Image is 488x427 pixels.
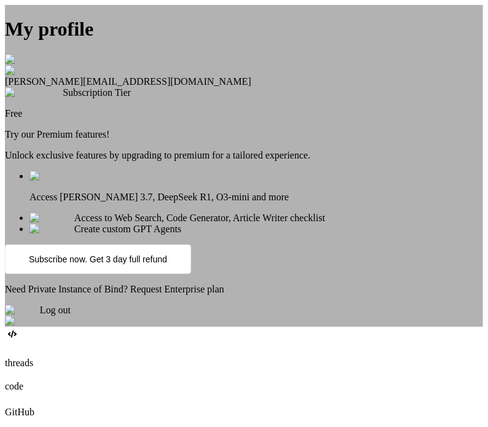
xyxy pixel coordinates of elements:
p: Unlock exclusive features by upgrading to premium for a tailored experience. [5,150,483,161]
img: close [5,316,35,327]
span: Log out [40,305,71,315]
p: Need Private Instance of Bind? Request Enterprise plan [5,284,483,295]
span: [PERSON_NAME] [5,76,83,87]
img: checklist [30,171,74,182]
img: subscription [5,87,63,98]
img: profile [5,65,41,76]
h1: My profile [5,18,483,41]
img: checklist [30,213,74,224]
span: Free [5,108,22,119]
img: logout [5,305,40,316]
span: Access to Web Search, Code Generator, Article Writer checklist [74,213,325,223]
span: [PERSON_NAME] 3.7, DeepSeek R1, O3-mini and more [60,192,289,202]
p: Access [30,192,483,203]
label: code [5,381,23,391]
p: Try our Premium features! [5,129,483,140]
span: Create custom GPT Agents [74,224,181,234]
img: close [5,54,35,65]
label: GitHub [5,407,34,417]
span: [EMAIL_ADDRESS][DOMAIN_NAME] [83,76,251,87]
p: Subscribe now. Get 3 day full refund [29,254,167,264]
span: Subscription Tier [63,87,131,98]
img: checklist [30,224,74,235]
label: threads [5,358,33,368]
button: Subscribe now. Get 3 day full refund [5,245,191,274]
